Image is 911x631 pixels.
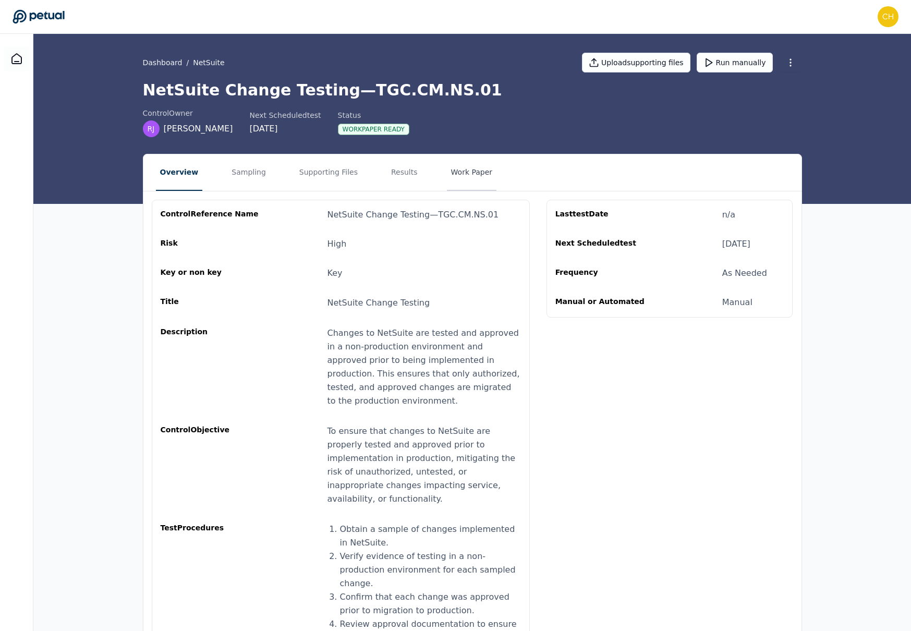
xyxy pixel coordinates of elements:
[722,296,752,309] div: Manual
[878,6,898,27] img: chanmyung.park@reddit.com
[143,108,233,118] div: control Owner
[338,110,409,120] div: Status
[327,326,521,408] div: Changes to NetSuite are tested and approved in a non-production environment and approved prior to...
[164,123,233,135] span: [PERSON_NAME]
[143,154,801,191] nav: Tabs
[722,238,750,250] div: [DATE]
[555,209,655,221] div: Last test Date
[327,238,347,250] div: High
[193,57,224,68] button: NetSuite
[249,110,321,120] div: Next Scheduled test
[295,154,362,191] button: Supporting Files
[161,267,261,280] div: Key or non key
[722,267,767,280] div: As Needed
[161,209,261,221] div: control Reference Name
[387,154,422,191] button: Results
[555,296,655,309] div: Manual or Automated
[582,53,690,72] button: Uploadsupporting files
[327,298,430,308] span: NetSuite Change Testing
[13,9,65,24] a: Go to Dashboard
[143,57,225,68] div: /
[340,590,521,617] li: Confirm that each change was approved prior to migration to production.
[143,57,183,68] a: Dashboard
[161,326,261,408] div: Description
[4,46,29,71] a: Dashboard
[161,296,261,310] div: Title
[148,124,155,134] span: RJ
[227,154,270,191] button: Sampling
[340,550,521,590] li: Verify evidence of testing in a non-production environment for each sampled change.
[338,124,409,135] div: Workpaper Ready
[327,267,343,280] div: Key
[327,209,499,221] div: NetSuite Change Testing — TGC.CM.NS.01
[722,209,735,221] div: n/a
[161,238,261,250] div: Risk
[249,123,321,135] div: [DATE]
[447,154,497,191] button: Work Paper
[697,53,773,72] button: Run manually
[340,523,521,550] li: Obtain a sample of changes implemented in NetSuite.
[555,267,655,280] div: Frequency
[555,238,655,250] div: Next Scheduled test
[143,81,802,100] h1: NetSuite Change Testing — TGC.CM.NS.01
[156,154,203,191] button: Overview
[161,424,261,506] div: control Objective
[327,424,521,506] div: To ensure that changes to NetSuite are properly tested and approved prior to implementation in pr...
